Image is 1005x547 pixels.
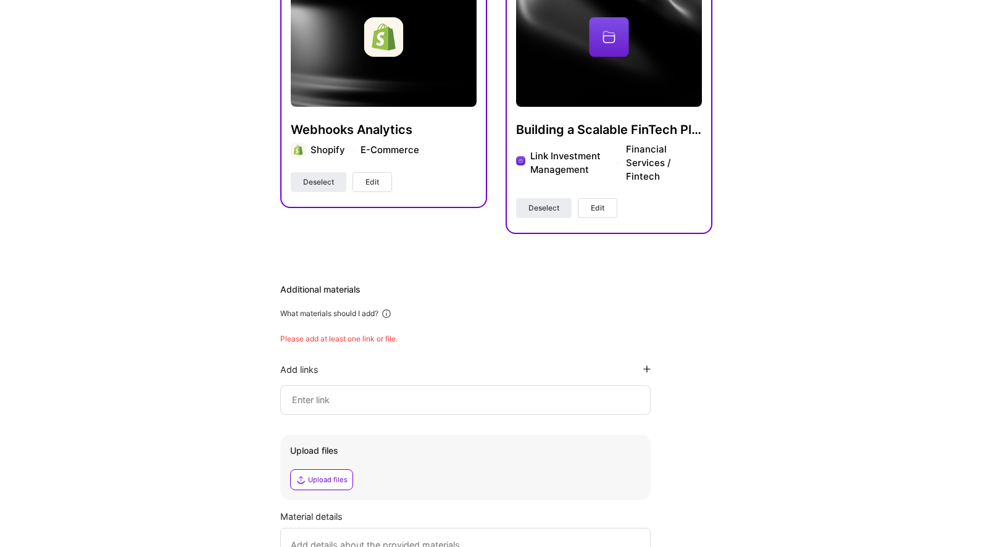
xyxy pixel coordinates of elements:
[591,203,604,214] span: Edit
[290,445,641,457] div: Upload files
[516,156,525,165] img: Company logo
[351,150,354,151] img: divider
[311,143,419,157] div: Shopify E-Commerce
[643,365,651,373] i: icon PlusBlackFlat
[280,334,712,344] div: Please add at least one link or file.
[617,163,620,164] img: divider
[516,198,572,218] button: Deselect
[296,475,306,485] i: icon Upload2
[308,475,348,485] div: Upload files
[280,364,319,375] div: Add links
[528,203,559,214] span: Deselect
[364,17,404,57] img: Company logo
[365,177,379,188] span: Edit
[352,172,392,192] button: Edit
[291,143,306,157] img: Company logo
[291,393,640,407] input: Enter link
[578,198,617,218] button: Edit
[530,143,702,183] div: Link Investment Management Financial Services / Fintech
[381,308,392,319] i: icon Info
[291,172,346,192] button: Deselect
[516,122,702,138] h4: Building a Scalable FinTech Platform at Link Investment Management
[280,283,712,296] div: Additional materials
[303,177,334,188] span: Deselect
[280,510,712,523] div: Material details
[280,309,378,319] div: What materials should I add?
[291,122,477,138] h4: Webhooks Analytics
